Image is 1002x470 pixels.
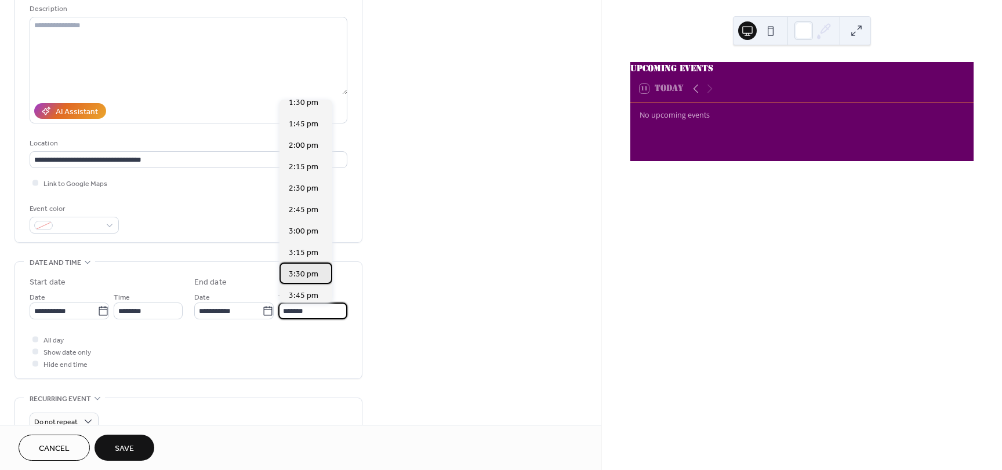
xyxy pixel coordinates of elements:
[30,292,45,304] span: Date
[289,140,318,152] span: 2:00 pm
[289,97,318,109] span: 1:30 pm
[114,292,130,304] span: Time
[30,257,81,269] span: Date and time
[30,203,117,215] div: Event color
[43,359,88,371] span: Hide end time
[95,435,154,461] button: Save
[30,276,66,289] div: Start date
[30,137,345,150] div: Location
[39,443,70,455] span: Cancel
[289,118,318,130] span: 1:45 pm
[289,290,318,302] span: 3:45 pm
[43,347,91,359] span: Show date only
[289,161,318,173] span: 2:15 pm
[115,443,134,455] span: Save
[194,276,227,289] div: End date
[289,183,318,195] span: 2:30 pm
[34,103,106,119] button: AI Assistant
[34,416,78,429] span: Do not repeat
[30,3,345,15] div: Description
[194,292,210,304] span: Date
[289,204,318,216] span: 2:45 pm
[289,247,318,259] span: 3:15 pm
[43,178,107,190] span: Link to Google Maps
[289,225,318,238] span: 3:00 pm
[278,292,295,304] span: Time
[630,62,974,75] div: Upcoming events
[19,435,90,461] button: Cancel
[640,110,964,120] div: No upcoming events
[30,393,91,405] span: Recurring event
[43,334,64,347] span: All day
[289,268,318,280] span: 3:30 pm
[56,106,98,118] div: AI Assistant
